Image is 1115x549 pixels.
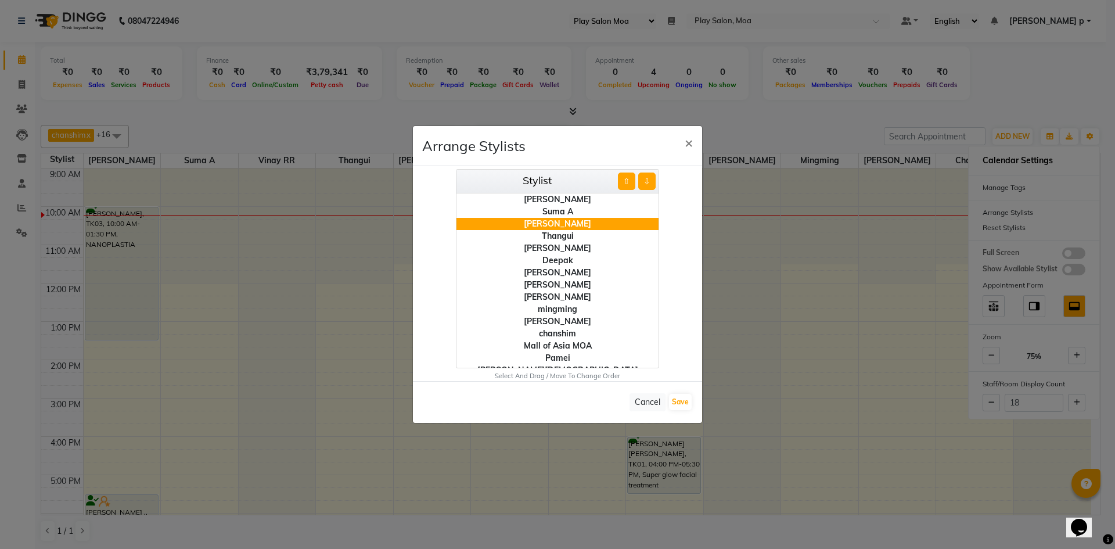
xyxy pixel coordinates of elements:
[456,218,659,230] div: [PERSON_NAME]
[456,206,659,218] div: Suma A
[456,267,659,279] div: [PERSON_NAME]
[675,126,702,159] button: Close
[456,328,659,340] div: chanshim
[630,393,666,411] button: Cancel
[523,173,552,188] label: Stylist
[456,254,659,267] div: Deepak
[413,371,702,381] div: Select And Drag / Move To Change Order
[1066,503,1103,537] iframe: chat widget
[456,291,659,303] div: [PERSON_NAME]
[456,303,659,315] div: mingming
[422,135,526,156] h4: Arrange Stylists
[456,279,659,291] div: [PERSON_NAME]
[685,134,693,151] span: ×
[669,394,692,410] button: Save
[618,173,635,190] button: ⇧
[456,352,659,364] div: Pamei
[638,173,656,190] button: ⇩
[456,364,659,376] div: [PERSON_NAME][DEMOGRAPHIC_DATA]
[456,193,659,206] div: [PERSON_NAME]
[456,230,659,242] div: Thangui
[456,340,659,352] div: Mall of Asia MOA
[456,315,659,328] div: [PERSON_NAME]
[456,242,659,254] div: [PERSON_NAME]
